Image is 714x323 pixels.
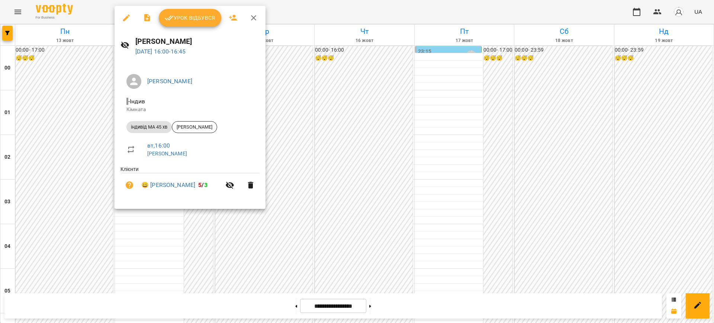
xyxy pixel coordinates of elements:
a: [PERSON_NAME] [147,151,187,156]
b: / [198,181,207,188]
p: Кімната [126,106,254,113]
ul: Клієнти [120,165,260,200]
span: 5 [198,181,202,188]
div: [PERSON_NAME] [172,121,217,133]
span: - Індив [126,98,147,105]
button: Візит ще не сплачено. Додати оплату? [120,176,138,194]
h6: [PERSON_NAME] [135,36,260,47]
a: [DATE] 16:00-16:45 [135,48,186,55]
a: 😀 [PERSON_NAME] [141,181,195,190]
span: [PERSON_NAME] [172,124,217,130]
a: [PERSON_NAME] [147,78,192,85]
span: 3 [204,181,208,188]
button: Урок відбувся [159,9,221,27]
span: Урок відбувся [165,13,215,22]
span: індивід МА 45 хв [126,124,172,130]
a: вт , 16:00 [147,142,170,149]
